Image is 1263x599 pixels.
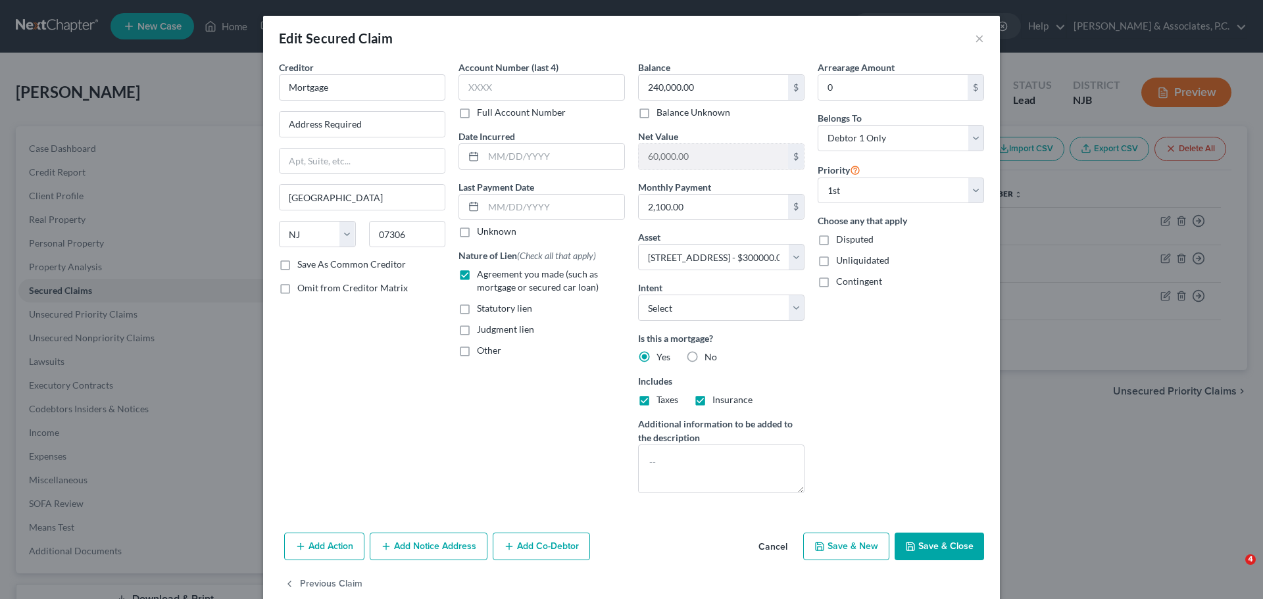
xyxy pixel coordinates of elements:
button: Previous Claim [284,571,362,598]
label: Save As Common Creditor [297,258,406,271]
button: Add Notice Address [370,533,487,560]
span: Insurance [712,394,753,405]
iframe: Intercom live chat [1218,554,1250,586]
input: XXXX [458,74,625,101]
input: 0.00 [639,195,788,220]
div: $ [788,144,804,169]
span: Taxes [656,394,678,405]
label: Priority [818,162,860,178]
div: $ [788,195,804,220]
button: Add Action [284,533,364,560]
label: Nature of Lien [458,249,596,262]
input: MM/DD/YYYY [483,195,624,220]
span: Statutory lien [477,302,532,314]
span: Disputed [836,233,874,245]
input: MM/DD/YYYY [483,144,624,169]
input: 0.00 [639,144,788,169]
button: Save & New [803,533,889,560]
span: Asset [638,231,660,243]
div: Edit Secured Claim [279,29,393,47]
span: No [705,351,717,362]
label: Intent [638,281,662,295]
span: Contingent [836,276,882,287]
span: Unliquidated [836,254,889,266]
label: Full Account Number [477,106,566,119]
label: Arrearage Amount [818,60,895,74]
input: Search creditor by name... [279,74,445,101]
div: $ [788,75,804,100]
span: Agreement you made (such as mortgage or secured car loan) [477,268,599,293]
label: Additional information to be added to the description [638,417,805,444]
input: 0.00 [639,75,788,100]
button: Add Co-Debtor [493,533,590,560]
label: Includes [638,374,805,388]
label: Choose any that apply [818,214,984,228]
span: 4 [1245,554,1256,565]
button: × [975,30,984,46]
span: Judgment lien [477,323,534,335]
input: Enter address... [280,112,445,137]
label: Date Incurred [458,130,515,143]
span: Yes [656,351,670,362]
label: Balance [638,60,670,74]
span: Creditor [279,62,314,73]
input: Enter zip... [369,221,446,247]
div: $ [968,75,983,100]
input: Apt, Suite, etc... [280,149,445,174]
label: Unknown [477,225,516,238]
span: Omit from Creditor Matrix [297,282,408,293]
label: Balance Unknown [656,106,730,119]
label: Last Payment Date [458,180,534,194]
input: 0.00 [818,75,968,100]
label: Net Value [638,130,678,143]
button: Cancel [748,534,798,560]
label: Monthly Payment [638,180,711,194]
span: Other [477,345,501,356]
button: Save & Close [895,533,984,560]
input: Enter city... [280,185,445,210]
label: Is this a mortgage? [638,331,805,345]
span: (Check all that apply) [517,250,596,261]
label: Account Number (last 4) [458,60,558,74]
span: Belongs To [818,112,862,124]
